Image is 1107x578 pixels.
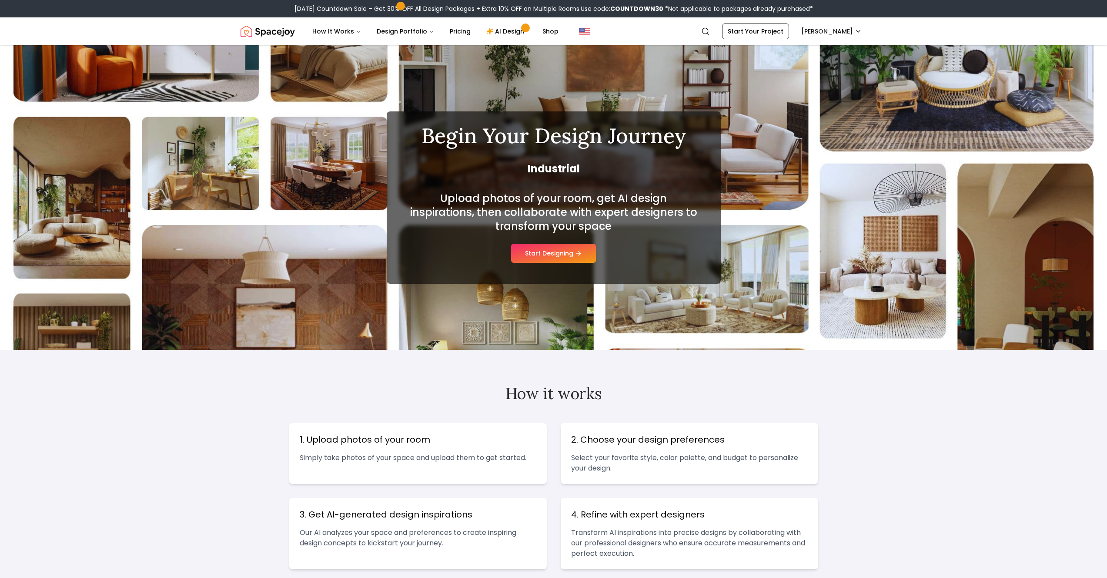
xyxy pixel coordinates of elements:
[579,26,590,37] img: United States
[535,23,565,40] a: Shop
[289,385,818,402] h2: How it works
[294,4,813,13] div: [DATE] Countdown Sale – Get 30% OFF All Design Packages + Extra 10% OFF on Multiple Rooms.
[300,453,536,463] p: Simply take photos of your space and upload them to get started.
[663,4,813,13] span: *Not applicable to packages already purchased*
[408,162,700,176] span: Industrial
[511,244,596,263] button: Start Designing
[300,508,536,521] h3: 3. Get AI-generated design inspirations
[408,192,700,233] h2: Upload photos of your room, get AI design inspirations, then collaborate with expert designers to...
[370,23,441,40] button: Design Portfolio
[571,528,808,559] p: Transform AI inspirations into precise designs by collaborating with our professional designers w...
[581,4,663,13] span: Use code:
[305,23,565,40] nav: Main
[571,453,808,474] p: Select your favorite style, color palette, and budget to personalize your design.
[796,24,867,39] button: [PERSON_NAME]
[408,125,700,146] h1: Begin Your Design Journey
[571,433,808,446] h3: 2. Choose your design preferences
[571,508,808,521] h3: 4. Refine with expert designers
[241,17,867,45] nav: Global
[443,23,478,40] a: Pricing
[722,24,789,39] a: Start Your Project
[300,433,536,446] h3: 1. Upload photos of your room
[241,23,295,40] img: Spacejoy Logo
[305,23,368,40] button: How It Works
[300,528,536,548] p: Our AI analyzes your space and preferences to create inspiring design concepts to kickstart your ...
[610,4,663,13] b: COUNTDOWN30
[479,23,534,40] a: AI Design
[241,23,295,40] a: Spacejoy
